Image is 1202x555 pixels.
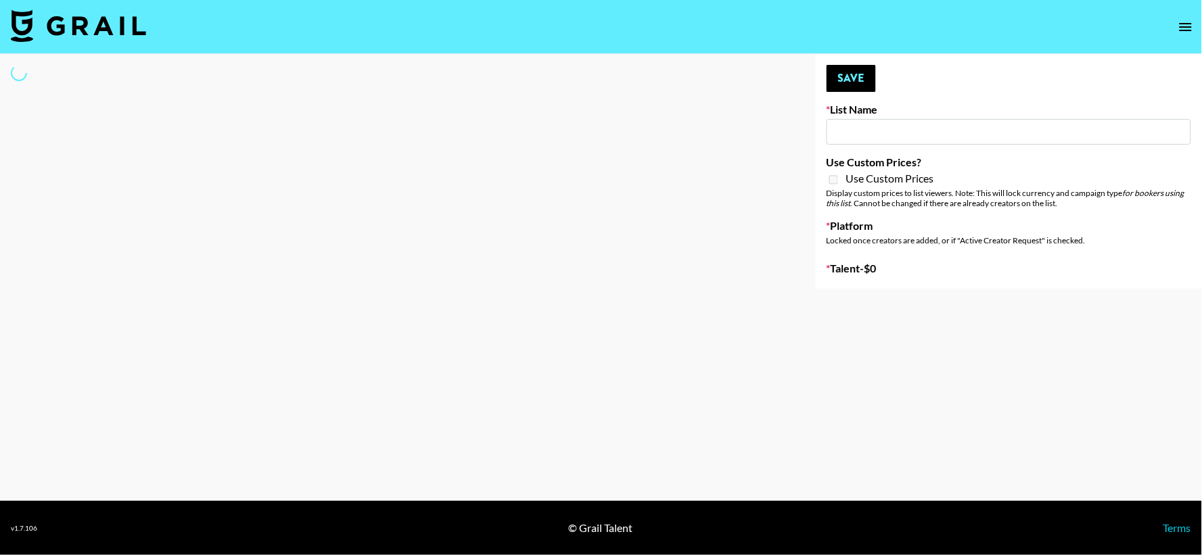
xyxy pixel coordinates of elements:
img: Grail Talent [11,9,146,42]
a: Terms [1163,521,1191,534]
button: Save [827,65,876,92]
em: for bookers using this list [827,188,1184,208]
label: Use Custom Prices? [827,155,1191,169]
span: Use Custom Prices [846,172,934,185]
label: List Name [827,103,1191,116]
label: Platform [827,219,1191,233]
div: v 1.7.106 [11,524,37,533]
div: © Grail Talent [568,521,632,535]
div: Locked once creators are added, or if "Active Creator Request" is checked. [827,235,1191,245]
label: Talent - $ 0 [827,262,1191,275]
div: Display custom prices to list viewers. Note: This will lock currency and campaign type . Cannot b... [827,188,1191,208]
button: open drawer [1172,14,1199,41]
